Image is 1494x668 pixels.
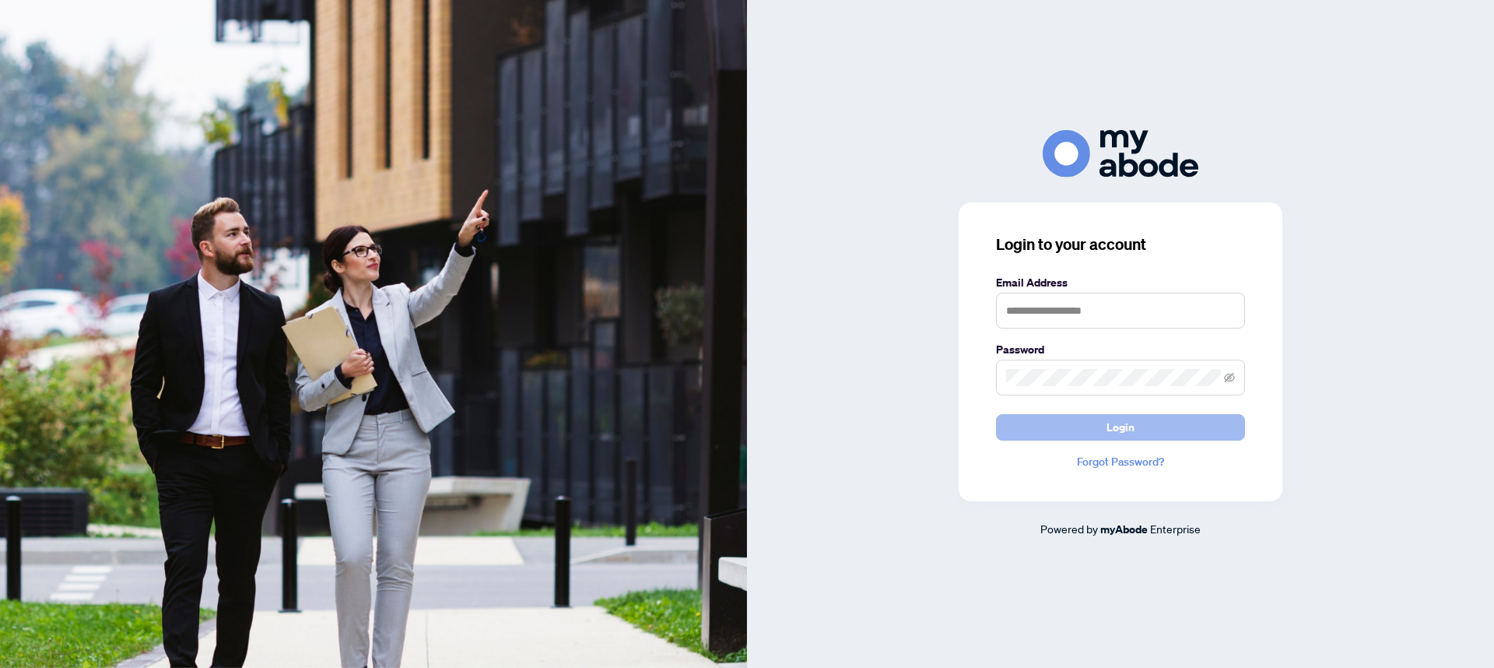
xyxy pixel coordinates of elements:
[996,414,1245,441] button: Login
[1043,130,1198,178] img: ma-logo
[996,274,1245,291] label: Email Address
[1106,415,1135,440] span: Login
[1224,372,1235,383] span: eye-invisible
[1150,522,1201,536] span: Enterprise
[996,453,1245,470] a: Forgot Password?
[1040,522,1098,536] span: Powered by
[1100,521,1148,538] a: myAbode
[996,234,1245,255] h3: Login to your account
[996,341,1245,358] label: Password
